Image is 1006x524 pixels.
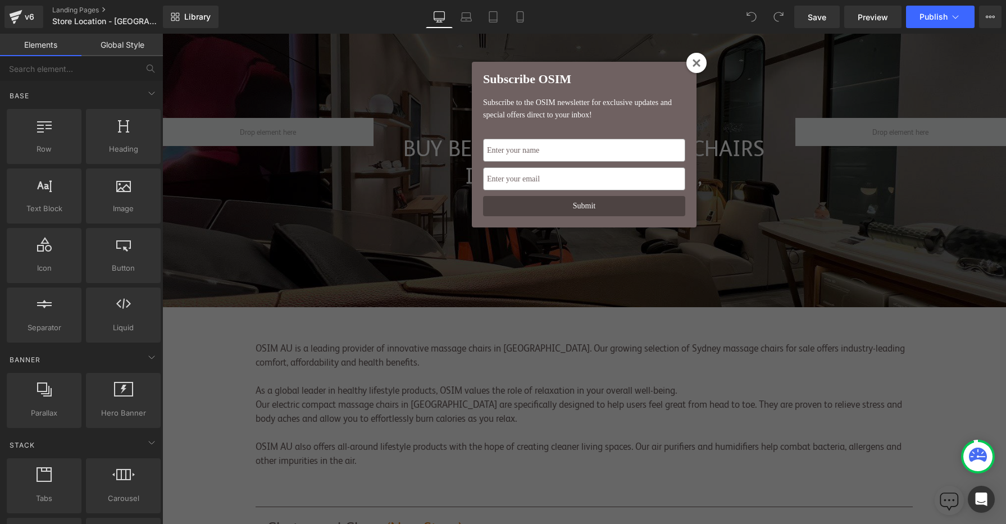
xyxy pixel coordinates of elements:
button: Submit [321,162,523,183]
div: v6 [22,10,37,24]
span: Heading [89,143,157,155]
span: Tabs [10,493,78,504]
a: Landing Pages [52,6,181,15]
a: Preview [844,6,902,28]
span: Stack [8,440,36,450]
div: Subscribe to the OSIM newsletter for exclusive updates and special offers direct to your inbox! [321,63,523,88]
title: Subscribe OSIM [321,39,523,52]
span: Publish [919,12,948,21]
span: Image [89,203,157,215]
span: Store Location - [GEOGRAPHIC_DATA] [52,17,160,26]
a: Desktop [426,6,453,28]
button: Redo [767,6,790,28]
a: Tablet [480,6,507,28]
span: Save [808,11,826,23]
button: Undo [740,6,763,28]
span: Button [89,262,157,274]
a: Global Style [81,34,163,56]
span: Banner [8,354,42,365]
a: New Library [163,6,219,28]
span: Hero Banner [89,407,157,419]
span: Library [184,12,211,22]
a: Mobile [507,6,534,28]
span: Parallax [10,407,78,419]
span: Text Block [10,203,78,215]
button: Publish [906,6,975,28]
a: v6 [4,6,43,28]
a: Laptop [453,6,480,28]
span: Preview [858,11,888,23]
input: Enter your email [321,134,523,157]
span: Row [10,143,78,155]
span: Carousel [89,493,157,504]
input: Enter your name [321,105,523,128]
span: Liquid [89,322,157,334]
span: Base [8,90,30,101]
span: Icon [10,262,78,274]
span: Separator [10,322,78,334]
button: More [979,6,1002,28]
div: Open Intercom Messenger [968,486,995,513]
